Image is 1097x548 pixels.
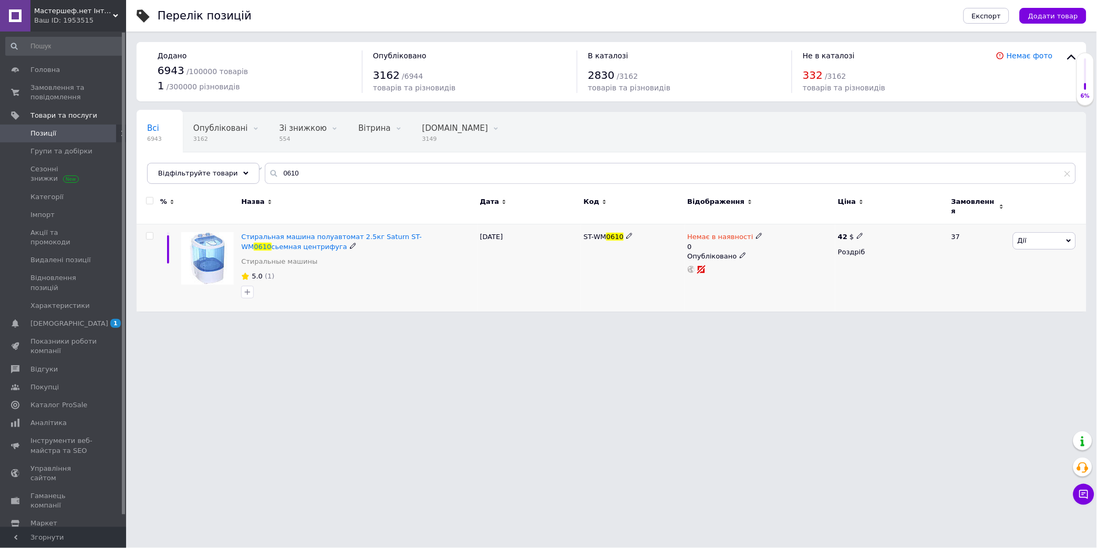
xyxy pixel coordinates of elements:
[964,8,1010,24] button: Експорт
[30,436,97,455] span: Інструменти веб-майстра та SEO
[1028,12,1078,20] span: Додати товар
[803,84,885,92] span: товарів та різновидів
[30,337,97,356] span: Показники роботи компанії
[30,83,97,102] span: Замовлення та повідомлення
[147,135,162,143] span: 6943
[30,365,58,374] span: Відгуки
[30,273,97,292] span: Відновлення позицій
[5,37,124,56] input: Пошук
[30,164,97,183] span: Сезонні знижки
[584,197,599,206] span: Код
[241,197,264,206] span: Назва
[147,123,159,133] span: Всі
[478,224,582,312] div: [DATE]
[688,233,753,244] span: Немає в наявності
[688,232,763,251] div: 0
[158,11,252,22] div: Перелік позицій
[158,51,187,60] span: Додано
[158,64,184,77] span: 6943
[30,519,57,528] span: Маркет
[803,69,823,81] span: 332
[688,252,833,261] div: Опубліковано
[30,319,108,328] span: [DEMOGRAPHIC_DATA]
[280,135,327,143] span: 554
[30,491,97,510] span: Гаманець компанії
[167,82,240,91] span: / 300000 різновидів
[241,257,317,266] a: Стиральные машины
[193,135,248,143] span: 3162
[358,123,390,133] span: Вітрина
[373,69,400,81] span: 3162
[688,197,745,206] span: Відображення
[265,272,274,280] span: (1)
[252,272,263,280] span: 5.0
[422,123,488,133] span: [DOMAIN_NAME]
[193,123,248,133] span: Опубліковані
[1018,236,1027,244] span: Дії
[402,72,423,80] span: / 6944
[30,418,67,428] span: Аналітика
[30,301,90,311] span: Характеристики
[422,135,488,143] span: 3149
[838,233,847,241] b: 42
[838,247,943,257] div: Роздріб
[272,243,347,251] span: сьемная центрифуга
[480,197,500,206] span: Дата
[30,192,64,202] span: Категорії
[181,232,234,285] img: Стиральная машина полуавтомат 2.5кг Saturn ST-WM 0610 сьемная центрифуга
[34,6,113,16] span: Мастершеф.нет Iнтернет магазин посуду та побутової техніки
[1007,51,1053,60] a: Немає фото
[588,84,670,92] span: товарів та різновидів
[945,224,1010,312] div: 37
[584,233,606,241] span: ST-WM
[158,79,164,92] span: 1
[158,169,238,177] span: Відфільтруйте товари
[373,84,456,92] span: товарів та різновидів
[265,163,1076,184] input: Пошук по назві позиції, артикулу і пошуковим запитам
[617,72,638,80] span: / 3162
[280,123,327,133] span: Зі знижкою
[825,72,846,80] span: / 3162
[951,197,997,216] span: Замовлення
[110,319,121,328] span: 1
[30,464,97,483] span: Управління сайтом
[838,197,856,206] span: Ціна
[30,111,97,120] span: Товари та послуги
[30,65,60,75] span: Головна
[241,233,422,250] span: Стиральная машина полуавтомат 2.5кг Saturn ST-WM
[147,163,252,173] span: Без характеристик, В н...
[588,69,615,81] span: 2830
[30,400,87,410] span: Каталог ProSale
[34,16,126,25] div: Ваш ID: 1953515
[30,255,91,265] span: Видалені позиції
[137,152,273,192] div: Без характеристик, В наявності, Опубліковані
[606,233,624,241] span: 0610
[30,210,55,220] span: Імпорт
[373,51,427,60] span: Опубліковано
[838,232,864,242] div: $
[1073,484,1094,505] button: Чат з покупцем
[1020,8,1086,24] button: Додати товар
[972,12,1001,20] span: Експорт
[803,51,855,60] span: Не в каталозі
[588,51,628,60] span: В каталозі
[254,243,271,251] span: 0610
[30,147,92,156] span: Групи та добірки
[30,129,56,138] span: Позиції
[1077,92,1094,100] div: 6%
[187,67,248,76] span: / 100000 товарів
[160,197,167,206] span: %
[30,228,97,247] span: Акції та промокоди
[241,233,422,250] a: Стиральная машина полуавтомат 2.5кг Saturn ST-WM0610сьемная центрифуга
[30,382,59,392] span: Покупці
